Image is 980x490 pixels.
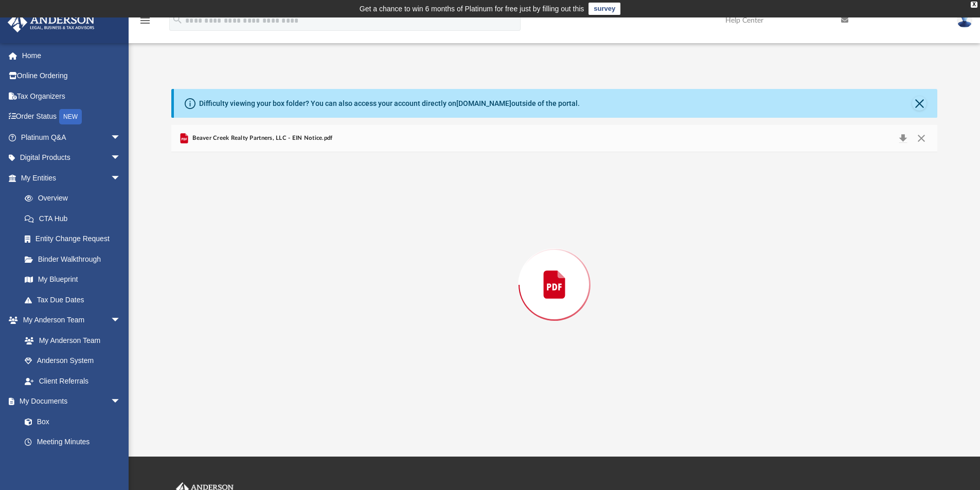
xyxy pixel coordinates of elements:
a: Forms Library [14,452,126,473]
a: Anderson System [14,351,131,371]
span: Beaver Creek Realty Partners, LLC - EIN Notice.pdf [190,134,333,143]
a: My Documentsarrow_drop_down [7,391,131,412]
a: My Entitiesarrow_drop_down [7,168,136,188]
a: Tax Organizers [7,86,136,106]
span: arrow_drop_down [111,391,131,412]
a: Overview [14,188,136,209]
span: arrow_drop_down [111,148,131,169]
div: NEW [59,109,82,124]
div: Get a chance to win 6 months of Platinum for free just by filling out this [360,3,584,15]
div: close [971,2,977,8]
img: User Pic [957,13,972,28]
button: Close [912,96,926,111]
button: Download [894,131,912,146]
a: My Anderson Team [14,330,126,351]
a: Order StatusNEW [7,106,136,128]
button: Close [912,131,931,146]
a: menu [139,20,151,27]
a: CTA Hub [14,208,136,229]
a: My Blueprint [14,269,131,290]
a: [DOMAIN_NAME] [456,99,511,107]
div: Difficulty viewing your box folder? You can also access your account directly on outside of the p... [199,98,580,109]
div: Preview [171,125,938,418]
img: Anderson Advisors Platinum Portal [5,12,98,32]
span: arrow_drop_down [111,168,131,189]
span: arrow_drop_down [111,310,131,331]
a: Home [7,45,136,66]
a: Binder Walkthrough [14,249,136,269]
a: Platinum Q&Aarrow_drop_down [7,127,136,148]
i: menu [139,14,151,27]
a: Box [14,411,126,432]
a: Digital Productsarrow_drop_down [7,148,136,168]
span: arrow_drop_down [111,127,131,148]
a: My Anderson Teamarrow_drop_down [7,310,131,331]
a: Meeting Minutes [14,432,131,452]
a: Entity Change Request [14,229,136,249]
a: Online Ordering [7,66,136,86]
a: survey [589,3,620,15]
i: search [172,14,183,25]
a: Tax Due Dates [14,289,136,310]
a: Client Referrals [14,371,131,391]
